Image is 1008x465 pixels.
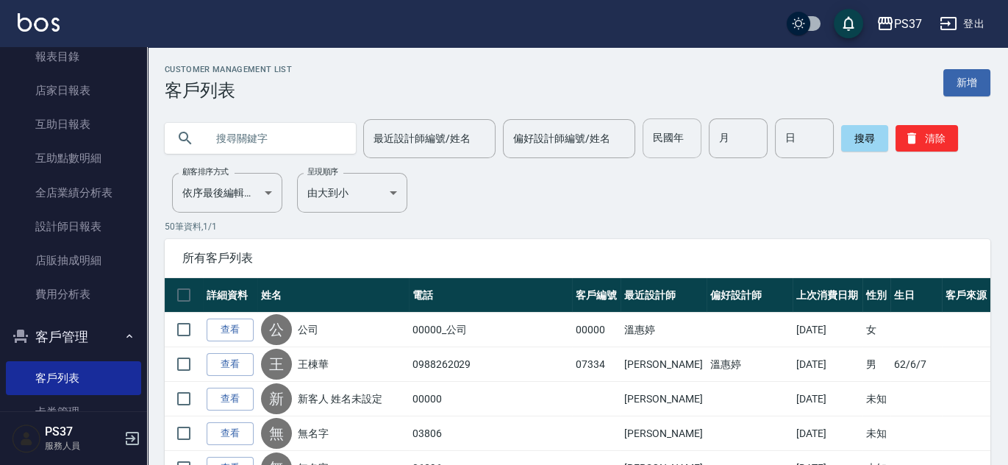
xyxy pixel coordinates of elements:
th: 電話 [409,278,572,313]
a: 報表目錄 [6,40,141,74]
a: 全店業績分析表 [6,176,141,210]
a: 費用分析表 [6,277,141,311]
div: PS37 [894,15,922,33]
span: 所有客戶列表 [182,251,973,266]
td: 未知 [862,416,890,451]
div: 由大到小 [297,173,407,213]
a: 王棟華 [298,357,329,372]
a: 查看 [207,388,254,411]
h3: 客戶列表 [165,80,292,101]
input: 搜尋關鍵字 [206,118,344,158]
td: 0988262029 [409,347,572,382]
p: 50 筆資料, 1 / 1 [165,220,990,233]
a: 客戶列表 [6,361,141,395]
td: [PERSON_NAME] [621,382,707,416]
h2: Customer Management List [165,65,292,74]
button: save [834,9,863,38]
td: 00000 [409,382,572,416]
a: 互助日報表 [6,107,141,141]
td: 03806 [409,416,572,451]
td: 男 [862,347,890,382]
th: 姓名 [257,278,408,313]
button: 客戶管理 [6,318,141,356]
th: 客戶來源 [942,278,990,313]
td: 00000_公司 [409,313,572,347]
th: 詳細資料 [203,278,257,313]
th: 上次消費日期 [793,278,862,313]
td: 62/6/7 [890,347,942,382]
a: 查看 [207,319,254,341]
td: [DATE] [793,416,862,451]
td: [PERSON_NAME] [621,347,707,382]
button: 清除 [896,125,958,152]
div: 依序最後編輯時間 [172,173,282,213]
div: 無 [261,418,292,449]
td: [DATE] [793,382,862,416]
h5: PS37 [45,425,120,439]
div: 王 [261,349,292,380]
td: 未知 [862,382,890,416]
a: 店販抽成明細 [6,244,141,277]
div: 公 [261,314,292,345]
button: 登出 [934,10,990,38]
td: 07334 [572,347,621,382]
td: 溫惠婷 [707,347,793,382]
button: PS37 [871,9,928,39]
a: 查看 [207,422,254,445]
td: 女 [862,313,890,347]
th: 最近設計師 [621,278,707,313]
a: 無名字 [298,426,329,441]
img: Person [12,424,41,453]
th: 性別 [862,278,890,313]
a: 設計師日報表 [6,210,141,244]
td: 溫惠婷 [621,313,707,347]
a: 互助點數明細 [6,141,141,175]
a: 新增 [943,69,990,96]
label: 顧客排序方式 [182,166,229,177]
label: 呈現順序 [307,166,338,177]
img: Logo [18,13,60,32]
td: [DATE] [793,347,862,382]
a: 查看 [207,353,254,376]
a: 公司 [298,322,318,337]
td: 00000 [572,313,621,347]
p: 服務人員 [45,439,120,452]
div: 新 [261,383,292,414]
a: 新客人 姓名未設定 [298,391,382,406]
th: 生日 [890,278,942,313]
td: [DATE] [793,313,862,347]
th: 客戶編號 [572,278,621,313]
a: 卡券管理 [6,395,141,429]
a: 店家日報表 [6,74,141,107]
button: 搜尋 [841,125,888,152]
th: 偏好設計師 [707,278,793,313]
td: [PERSON_NAME] [621,416,707,451]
